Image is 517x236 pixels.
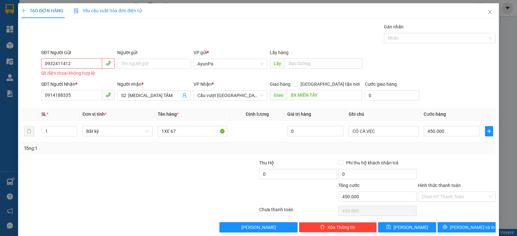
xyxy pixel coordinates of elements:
span: Yêu cầu xuất hóa đơn điện tử [74,8,142,13]
span: Giá trị hàng [287,112,311,117]
span: phone [106,92,111,97]
label: Cước giao hàng [365,82,397,87]
img: icon [74,8,79,14]
span: phone [106,61,111,66]
span: Giao [270,90,287,100]
input: VD: Bàn, Ghế [158,126,227,136]
span: Giao hàng [270,82,290,87]
input: 0 [287,126,343,136]
span: Tên hàng [158,112,179,117]
span: Xóa Thông tin [327,224,355,231]
span: AyunPa [197,59,263,69]
button: delete [24,126,34,136]
span: Cước hàng [424,112,446,117]
span: Lấy hàng [270,50,289,55]
div: Chưa thanh toán [258,206,338,217]
label: Hình thức thanh toán [418,183,461,188]
th: Ghi chú [346,108,421,121]
div: Người nhận [117,81,191,88]
input: Ghi Chú [349,126,418,136]
input: Cước giao hàng [365,90,419,101]
button: Close [481,3,499,21]
span: Bất kỳ [86,126,148,136]
span: user-add [182,93,187,98]
span: Đơn vị tính [82,112,107,117]
span: Lấy [270,58,285,69]
button: save[PERSON_NAME] [378,222,436,232]
span: save [386,225,391,230]
button: plus [485,126,493,136]
input: Dọc đường [287,90,363,100]
span: [PERSON_NAME] và In [450,224,495,231]
span: plus [21,8,26,13]
span: Thu Hộ [259,160,274,165]
button: printer[PERSON_NAME] và In [438,222,496,232]
span: printer [443,225,447,230]
span: Tổng cước [338,183,360,188]
span: Định lượng [246,112,269,117]
input: Dọc đường [285,58,363,69]
div: SĐT Người Nhận [41,81,115,88]
label: Gán nhãn [384,24,404,29]
span: VP Nhận [194,82,212,87]
span: SL [41,112,47,117]
span: TẠO ĐƠN HÀNG [21,8,63,13]
button: [PERSON_NAME] [219,222,297,232]
div: VP gửi [194,49,267,56]
span: [GEOGRAPHIC_DATA] tận nơi [298,81,362,88]
div: Tổng: 1 [24,145,200,152]
span: plus [485,129,493,134]
button: deleteXóa Thông tin [299,222,377,232]
div: Người gửi [117,49,191,56]
div: Số điện thoại không hợp lệ [41,70,115,77]
span: close [487,9,492,15]
span: [PERSON_NAME] [394,224,428,231]
span: Phí thu hộ khách nhận trả [343,159,401,166]
span: delete [320,225,325,230]
span: [PERSON_NAME] [241,224,276,231]
span: Cầu vượt Bình Phước [197,91,263,100]
div: SĐT Người Gửi [41,49,115,56]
